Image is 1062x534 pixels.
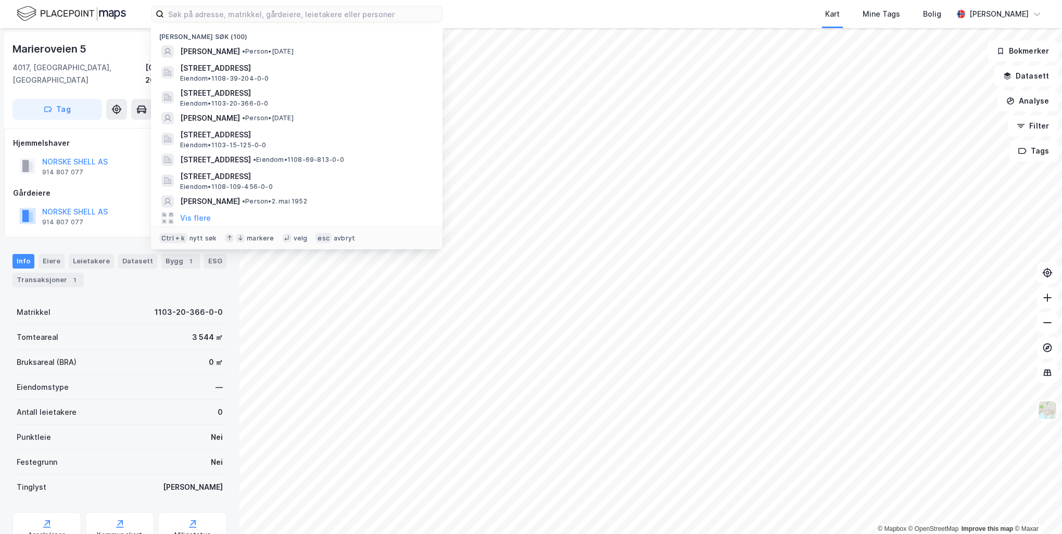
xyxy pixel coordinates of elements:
div: 914 807 077 [42,218,83,226]
span: • [242,114,245,122]
div: [PERSON_NAME] [969,8,1029,20]
span: • [242,47,245,55]
span: Person • 2. mai 1952 [242,197,307,206]
button: Tag [12,99,102,120]
div: Transaksjoner [12,273,84,287]
div: Mine Tags [863,8,900,20]
div: Kart [825,8,840,20]
div: Antall leietakere [17,406,77,418]
div: Marieroveien 5 [12,41,88,57]
span: [STREET_ADDRESS] [180,154,251,166]
div: 4017, [GEOGRAPHIC_DATA], [GEOGRAPHIC_DATA] [12,61,145,86]
button: Datasett [994,66,1058,86]
div: Info [12,254,34,269]
div: markere [247,234,274,243]
div: Hjemmelshaver [13,137,226,149]
button: Vis flere [180,212,211,224]
div: Bruksareal (BRA) [17,356,77,368]
span: Eiendom • 1108-109-456-0-0 [180,183,273,191]
div: Datasett [118,254,157,269]
div: 0 [218,406,223,418]
div: [PERSON_NAME] søk (100) [151,24,443,43]
div: Ctrl + k [159,233,187,244]
img: logo.f888ab2527a4732fd821a326f86c7f29.svg [17,5,126,23]
div: Festegrunn [17,456,57,468]
div: Leietakere [69,254,114,269]
span: [PERSON_NAME] [180,45,240,58]
div: Tinglyst [17,481,46,493]
span: [STREET_ADDRESS] [180,87,430,99]
div: [PERSON_NAME] [163,481,223,493]
div: Matrikkel [17,306,50,319]
a: Improve this map [962,525,1013,532]
span: Eiendom • 1103-15-125-0-0 [180,141,267,149]
div: velg [294,234,308,243]
span: Eiendom • 1108-39-204-0-0 [180,74,269,83]
div: Bolig [923,8,941,20]
div: Gårdeiere [13,187,226,199]
span: Person • [DATE] [242,114,294,122]
span: • [242,197,245,205]
div: Nei [211,456,223,468]
span: Eiendom • 1103-20-366-0-0 [180,99,269,108]
div: ESG [204,254,226,269]
input: Søk på adresse, matrikkel, gårdeiere, leietakere eller personer [164,6,442,22]
div: Kontrollprogram for chat [1010,484,1062,534]
div: 0 ㎡ [209,356,223,368]
div: avbryt [334,234,355,243]
img: Z [1038,400,1057,420]
div: Eiendomstype [17,381,69,393]
span: [PERSON_NAME] [180,195,240,208]
button: Bokmerker [988,41,1058,61]
a: OpenStreetMap [908,525,959,532]
div: 3 544 ㎡ [192,331,223,344]
span: [STREET_ADDRESS] [180,62,430,74]
div: nytt søk [189,234,217,243]
button: Tags [1009,141,1058,161]
div: Eiere [39,254,65,269]
div: esc [315,233,332,244]
button: Filter [1008,116,1058,136]
button: Analyse [997,91,1058,111]
span: [STREET_ADDRESS] [180,170,430,183]
div: 1103-20-366-0-0 [155,306,223,319]
span: Eiendom • 1108-69-813-0-0 [253,156,344,164]
div: 1 [69,275,80,285]
div: [GEOGRAPHIC_DATA], 20/366 [145,61,227,86]
a: Mapbox [878,525,906,532]
div: — [216,381,223,393]
span: [PERSON_NAME] [180,112,240,124]
iframe: Chat Widget [1010,484,1062,534]
div: 1 [185,256,196,266]
span: Person • [DATE] [242,47,294,56]
div: 914 807 077 [42,168,83,176]
div: Nei [211,431,223,443]
div: Tomteareal [17,331,58,344]
span: [STREET_ADDRESS] [180,129,430,141]
span: • [253,156,256,163]
div: Bygg [161,254,200,269]
div: Punktleie [17,431,51,443]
